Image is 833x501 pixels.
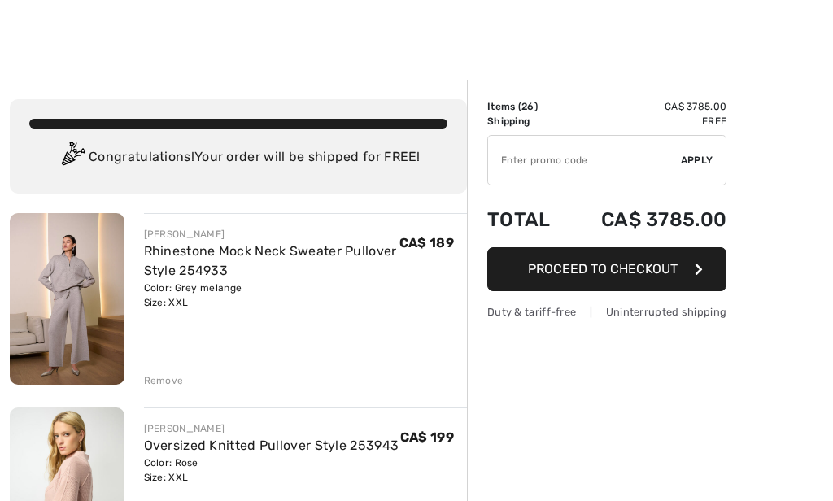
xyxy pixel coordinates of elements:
img: Rhinestone Mock Neck Sweater Pullover Style 254933 [10,213,124,385]
td: Free [567,114,726,129]
button: Proceed to Checkout [487,247,726,291]
a: Oversized Knitted Pullover Style 253943 [144,438,399,453]
span: Proceed to Checkout [528,261,678,277]
div: Duty & tariff-free | Uninterrupted shipping [487,304,726,320]
span: CA$ 199 [400,429,454,445]
div: Remove [144,373,184,388]
div: [PERSON_NAME] [144,421,399,436]
div: Color: Rose Size: XXL [144,455,399,485]
td: CA$ 3785.00 [567,192,726,247]
td: Items ( ) [487,99,567,114]
div: Color: Grey melange Size: XXL [144,281,399,310]
span: CA$ 189 [399,235,454,250]
td: Shipping [487,114,567,129]
td: Total [487,192,567,247]
span: Apply [681,153,713,168]
td: CA$ 3785.00 [567,99,726,114]
span: 26 [521,101,534,112]
img: Congratulation2.svg [56,142,89,174]
div: [PERSON_NAME] [144,227,399,242]
a: Rhinestone Mock Neck Sweater Pullover Style 254933 [144,243,397,278]
input: Promo code [488,136,681,185]
div: Congratulations! Your order will be shipped for FREE! [29,142,447,174]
